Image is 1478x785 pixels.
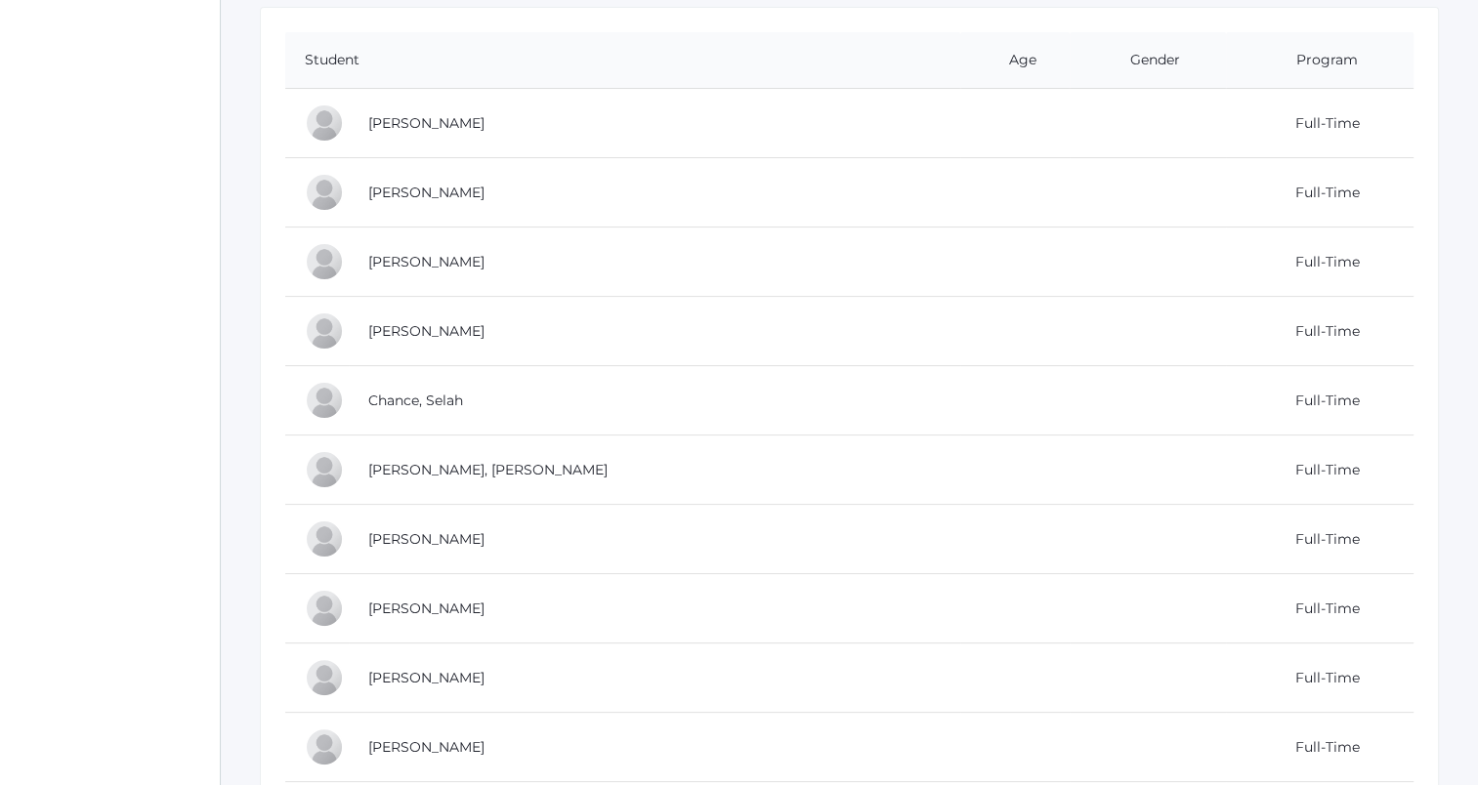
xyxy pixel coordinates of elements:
[368,738,485,756] a: [PERSON_NAME]
[1226,435,1414,505] td: Full-Time
[368,530,485,548] a: [PERSON_NAME]
[368,392,463,409] a: Chance, Selah
[1226,643,1414,713] td: Full-Time
[1226,366,1414,435] td: Full-Time
[305,173,344,212] div: Gabby Brozek
[368,184,485,201] a: [PERSON_NAME]
[1226,297,1414,366] td: Full-Time
[1226,32,1414,89] th: Program
[305,727,344,766] div: Raelyn Hazen
[305,658,344,697] div: Rachel Hayton
[1226,505,1414,574] td: Full-Time
[1226,89,1414,158] td: Full-Time
[368,461,608,478] a: [PERSON_NAME], [PERSON_NAME]
[960,32,1070,89] th: Age
[1226,713,1414,782] td: Full-Time
[305,103,344,143] div: Josey Baker
[368,669,485,686] a: [PERSON_NAME]
[368,253,485,270] a: [PERSON_NAME]
[1226,574,1414,643] td: Full-Time
[305,589,344,628] div: Chase Farnes
[368,114,485,132] a: [PERSON_NAME]
[1226,227,1414,297] td: Full-Time
[285,32,960,89] th: Student
[305,450,344,489] div: Presley Davenport
[305,311,344,351] div: Eva Carr
[368,599,485,617] a: [PERSON_NAME]
[305,381,344,420] div: Selah Chance
[1070,32,1226,89] th: Gender
[1226,158,1414,227] td: Full-Time
[305,242,344,281] div: Pierce Brozek
[368,322,485,340] a: [PERSON_NAME]
[305,519,344,558] div: Levi Erner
